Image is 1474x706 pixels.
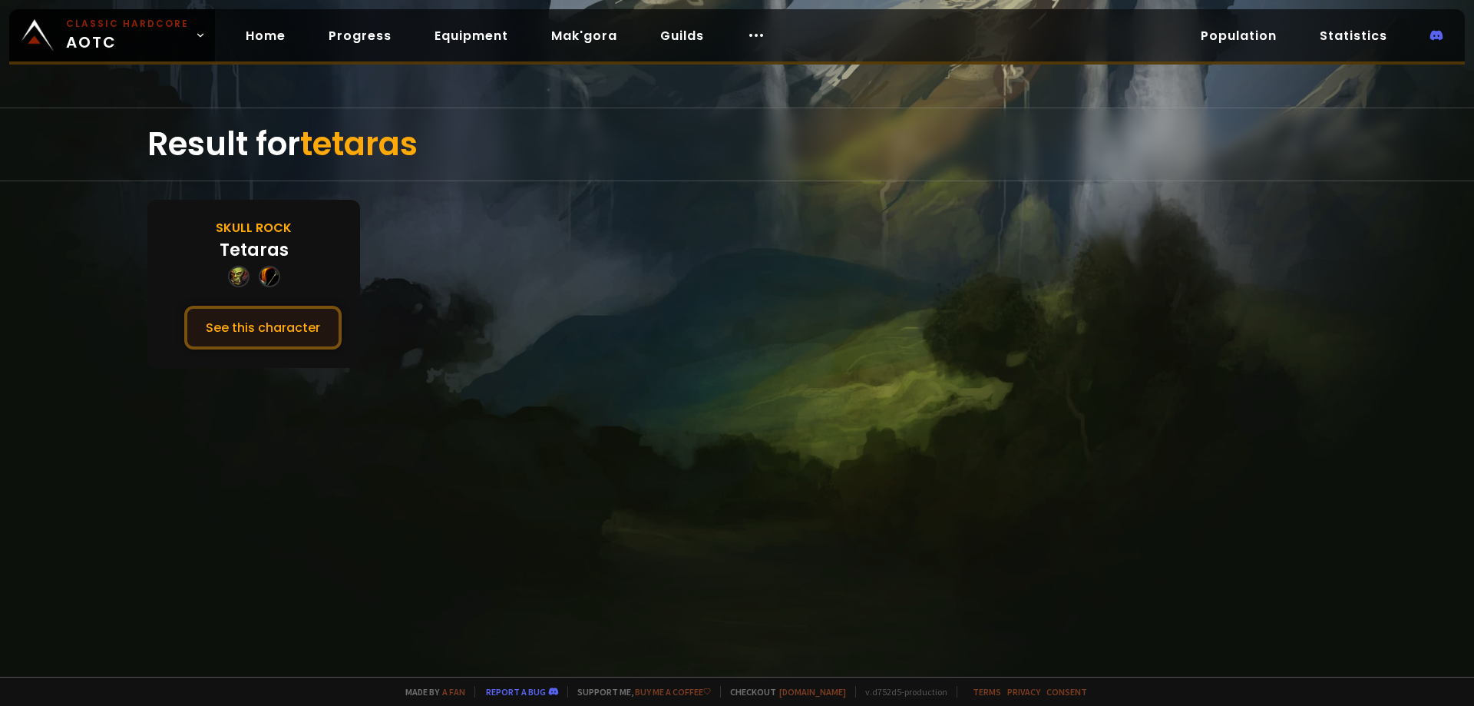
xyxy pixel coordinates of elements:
span: v. d752d5 - production [855,686,947,698]
a: a fan [442,686,465,698]
small: Classic Hardcore [66,17,189,31]
a: Privacy [1007,686,1040,698]
div: Result for [147,108,1327,181]
span: Checkout [720,686,846,698]
a: Guilds [648,20,716,51]
a: Classic HardcoreAOTC [9,9,215,61]
a: Consent [1046,686,1087,698]
a: Mak'gora [539,20,630,51]
div: Skull Rock [216,218,292,237]
a: Equipment [422,20,521,51]
div: Tetaras [220,237,289,263]
a: Statistics [1307,20,1400,51]
a: Report a bug [486,686,546,698]
a: Terms [973,686,1001,698]
span: tetaras [300,121,418,167]
span: Support me, [567,686,711,698]
span: AOTC [66,17,189,54]
button: See this character [184,306,342,350]
a: Home [233,20,298,51]
a: Population [1188,20,1289,51]
a: Buy me a coffee [635,686,711,698]
span: Made by [396,686,465,698]
a: Progress [316,20,404,51]
a: [DOMAIN_NAME] [779,686,846,698]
